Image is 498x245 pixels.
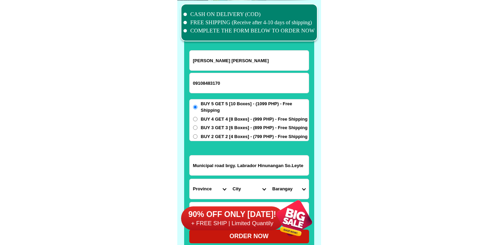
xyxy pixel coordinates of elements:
[193,125,197,130] input: BUY 3 GET 3 [6 Boxes] - (899 PHP) - Free Shipping
[229,179,269,199] select: Select district
[269,179,309,199] select: Select commune
[181,220,284,227] h6: + FREE SHIP | Limited Quantily
[181,209,284,220] h6: 90% OFF ONLY [DATE]!
[201,124,308,131] span: BUY 3 GET 3 [6 Boxes] - (899 PHP) - Free Shipping
[201,133,308,140] span: BUY 2 GET 2 [4 Boxes] - (799 PHP) - Free Shipping
[193,105,197,109] input: BUY 5 GET 5 [10 Boxes] - (1099 PHP) - Free Shipping
[190,155,309,175] input: Input address
[183,18,315,27] li: FREE SHIPPING (Receive after 4-10 days of shipping)
[201,100,309,114] span: BUY 5 GET 5 [10 Boxes] - (1099 PHP) - Free Shipping
[190,179,229,199] select: Select province
[190,73,309,93] input: Input phone_number
[193,117,197,121] input: BUY 4 GET 4 [8 Boxes] - (999 PHP) - Free Shipping
[193,134,197,139] input: BUY 2 GET 2 [4 Boxes] - (799 PHP) - Free Shipping
[183,27,315,35] li: COMPLETE THE FORM BELOW TO ORDER NOW
[190,51,309,70] input: Input full_name
[201,116,308,123] span: BUY 4 GET 4 [8 Boxes] - (999 PHP) - Free Shipping
[183,10,315,18] li: CASH ON DELIVERY (COD)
